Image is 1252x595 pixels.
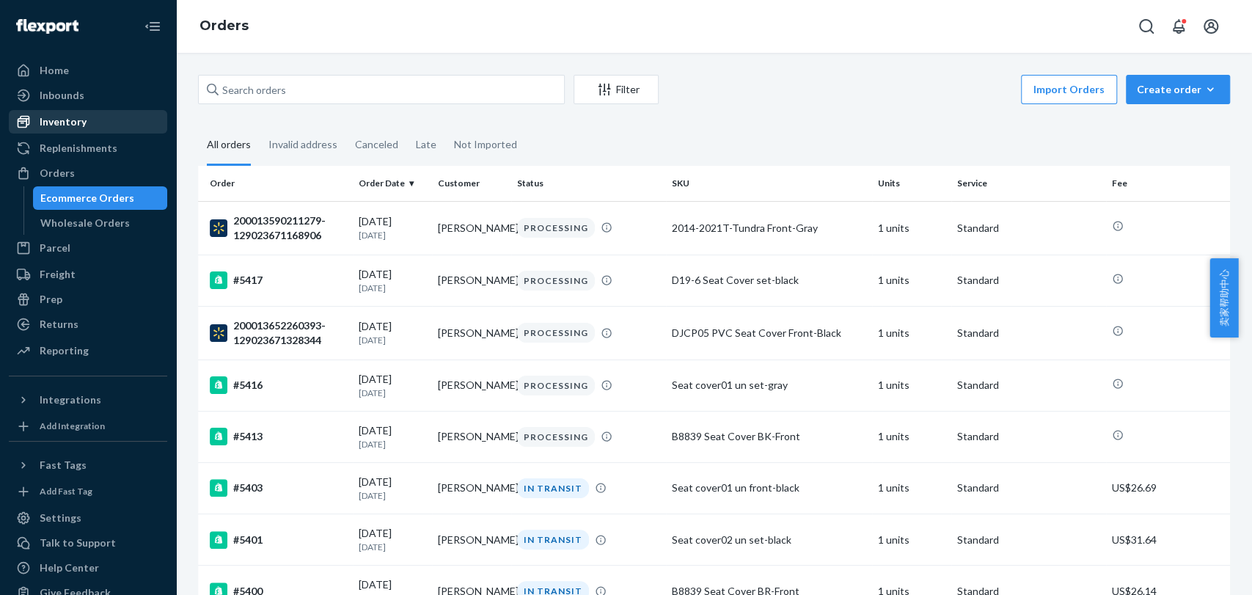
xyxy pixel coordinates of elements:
p: Standard [957,221,1100,236]
td: [PERSON_NAME] [432,201,511,255]
p: [DATE] [359,438,426,450]
td: 1 units [872,201,951,255]
a: Ecommerce Orders [33,186,168,210]
div: Not Imported [454,125,517,164]
div: [DATE] [359,214,426,241]
div: PROCESSING [517,427,595,447]
div: B8839 Seat Cover BK-Front [672,429,866,444]
div: Home [40,63,69,78]
div: Wholesale Orders [40,216,130,230]
th: Service [951,166,1106,201]
p: Standard [957,378,1100,393]
div: Parcel [40,241,70,255]
a: Freight [9,263,167,286]
a: Talk to Support [9,531,167,555]
div: Canceled [355,125,398,164]
a: Orders [9,161,167,185]
button: Open notifications [1164,12,1193,41]
th: Units [872,166,951,201]
div: Add Integration [40,420,105,432]
div: Seat cover02 un set-black [672,533,866,547]
button: 卖家帮助中心 [1209,258,1238,337]
div: #5413 [210,428,347,445]
div: D19-6 Seat Cover set-black [672,273,866,288]
p: Standard [957,273,1100,288]
a: Add Fast Tag [9,483,167,500]
div: Orders [40,166,75,180]
div: Fast Tags [40,458,87,472]
a: Prep [9,288,167,311]
div: Invalid address [268,125,337,164]
input: Search orders [198,75,565,104]
p: [DATE] [359,282,426,294]
div: Seat cover01 un front-black [672,481,866,495]
a: Parcel [9,236,167,260]
p: [DATE] [359,541,426,553]
div: Prep [40,292,62,307]
p: Standard [957,533,1100,547]
div: Inbounds [40,88,84,103]
td: 1 units [872,306,951,359]
div: 2014-2021T-Tundra Front-Gray [672,221,866,236]
a: Add Integration [9,417,167,435]
div: 200013652260393-129023671328344 [210,318,347,348]
a: Help Center [9,556,167,580]
div: Replenishments [40,141,117,156]
button: Import Orders [1021,75,1117,104]
p: Standard [957,326,1100,340]
div: Settings [40,511,81,525]
p: Standard [957,429,1100,444]
div: IN TRANSIT [517,530,589,550]
div: PROCESSING [517,323,595,343]
div: #5401 [210,531,347,549]
th: SKU [666,166,872,201]
a: Wholesale Orders [33,211,168,235]
td: [PERSON_NAME] [432,411,511,462]
p: [DATE] [359,489,426,502]
div: Freight [40,267,76,282]
div: [DATE] [359,526,426,553]
div: Add Fast Tag [40,485,92,497]
button: Fast Tags [9,453,167,477]
div: Integrations [40,393,101,407]
div: [DATE] [359,319,426,346]
div: IN TRANSIT [517,478,589,498]
div: #5403 [210,479,347,497]
div: Late [416,125,436,164]
a: Reporting [9,339,167,362]
a: Returns [9,313,167,336]
td: [PERSON_NAME] [432,255,511,306]
div: Inventory [40,114,87,129]
td: 1 units [872,359,951,411]
th: Order Date [353,166,432,201]
button: Open Search Box [1132,12,1161,41]
div: Reporting [40,343,89,358]
td: 1 units [872,514,951,566]
p: [DATE] [359,387,426,399]
td: 1 units [872,255,951,306]
ol: breadcrumbs [188,5,260,48]
img: Flexport logo [16,19,78,34]
div: PROCESSING [517,271,595,291]
button: Create order [1126,75,1230,104]
button: Integrations [9,388,167,412]
th: Fee [1106,166,1230,201]
td: [PERSON_NAME] [432,514,511,566]
div: 200013590211279-129023671168906 [210,213,347,243]
div: [DATE] [359,372,426,399]
p: Standard [957,481,1100,495]
div: PROCESSING [517,218,595,238]
td: [PERSON_NAME] [432,359,511,411]
div: #5417 [210,271,347,289]
div: Seat cover01 un set-gray [672,378,866,393]
a: Inventory [9,110,167,134]
a: Orders [199,18,249,34]
div: Help Center [40,561,99,575]
th: Order [198,166,353,201]
div: #5416 [210,376,347,394]
p: [DATE] [359,334,426,346]
td: 1 units [872,411,951,462]
div: [DATE] [359,475,426,502]
th: Status [511,166,666,201]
